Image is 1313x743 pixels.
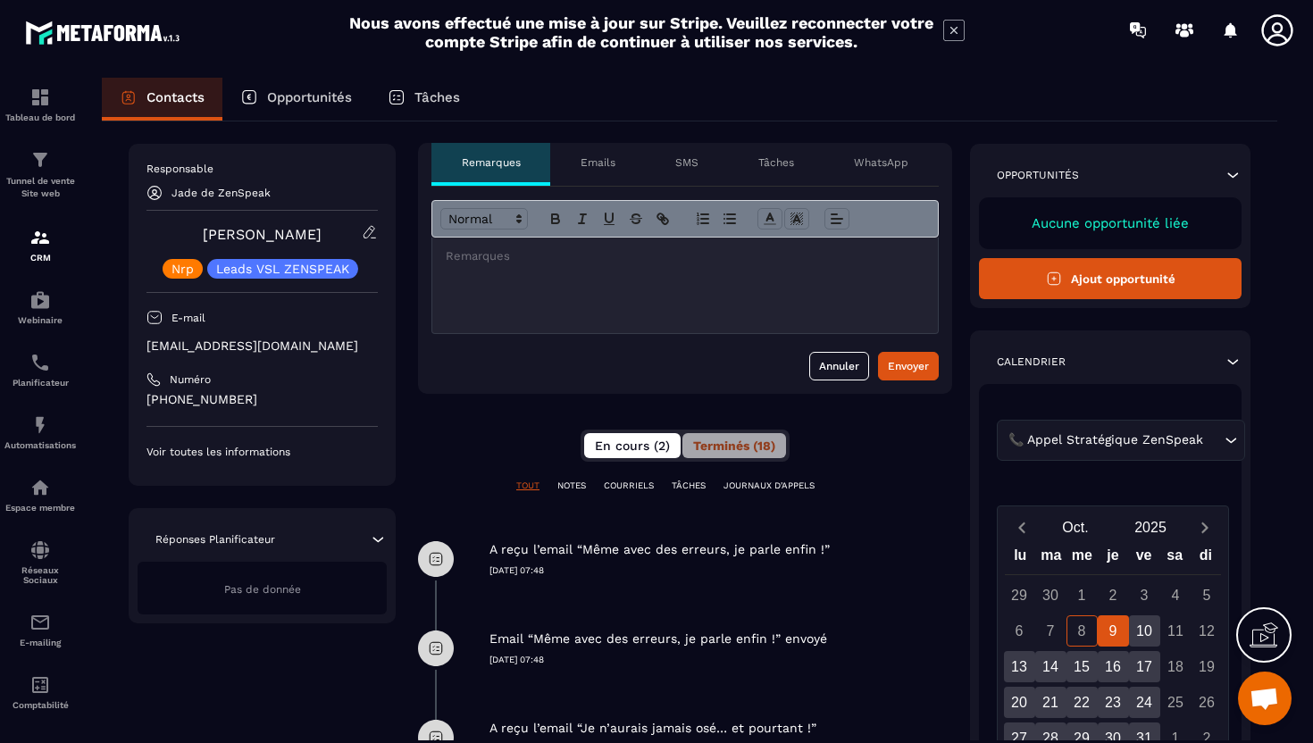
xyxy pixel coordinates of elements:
[29,674,51,696] img: accountant
[224,583,301,596] span: Pas de donnée
[222,78,370,121] a: Opportunités
[1160,687,1192,718] div: 25
[1098,580,1129,611] div: 2
[489,541,830,558] p: A reçu l’email “Même avec des erreurs, je parle enfin !”
[1098,651,1129,682] div: 16
[4,700,76,710] p: Comptabilité
[155,532,275,547] p: Réponses Planificateur
[604,480,654,492] p: COURRIELS
[1192,651,1223,682] div: 19
[4,638,76,647] p: E-mailing
[997,215,1224,231] p: Aucune opportunité liée
[146,89,205,105] p: Contacts
[1129,687,1160,718] div: 24
[1160,615,1192,647] div: 11
[171,311,205,325] p: E-mail
[146,391,378,408] p: [PHONE_NUMBER]
[1035,687,1066,718] div: 21
[1035,615,1066,647] div: 7
[4,253,76,263] p: CRM
[29,227,51,248] img: formation
[682,433,786,458] button: Terminés (18)
[25,16,186,49] img: logo
[584,433,681,458] button: En cours (2)
[4,113,76,122] p: Tableau de bord
[888,357,929,375] div: Envoyer
[4,661,76,723] a: accountantaccountantComptabilité
[29,477,51,498] img: automations
[4,136,76,213] a: formationformationTunnel de vente Site web
[1188,515,1221,539] button: Next month
[29,612,51,633] img: email
[1066,687,1098,718] div: 22
[4,315,76,325] p: Webinaire
[672,480,706,492] p: TÂCHES
[146,338,378,355] p: [EMAIL_ADDRESS][DOMAIN_NAME]
[4,526,76,598] a: social-networksocial-networkRéseaux Sociaux
[581,155,615,170] p: Emails
[489,720,816,737] p: A reçu l’email “Je n’aurais jamais osé… et pourtant !”
[4,378,76,388] p: Planificateur
[1192,580,1223,611] div: 5
[1036,543,1067,574] div: ma
[1005,543,1036,574] div: lu
[1004,651,1035,682] div: 13
[1192,615,1223,647] div: 12
[489,564,952,577] p: [DATE] 07:48
[1035,580,1066,611] div: 30
[1066,543,1098,574] div: me
[203,226,322,243] a: [PERSON_NAME]
[809,352,869,380] button: Annuler
[1004,430,1207,450] span: 📞 Appel Stratégique ZenSpeak
[1066,651,1098,682] div: 15
[1035,651,1066,682] div: 14
[1098,687,1129,718] div: 23
[1066,580,1098,611] div: 1
[675,155,698,170] p: SMS
[29,414,51,436] img: automations
[4,213,76,276] a: formationformationCRM
[29,289,51,311] img: automations
[1066,615,1098,647] div: 8
[29,149,51,171] img: formation
[1004,615,1035,647] div: 6
[370,78,478,121] a: Tâches
[348,13,934,51] h2: Nous avons effectué une mise à jour sur Stripe. Veuillez reconnecter votre compte Stripe afin de ...
[516,480,539,492] p: TOUT
[4,401,76,463] a: automationsautomationsAutomatisations
[1159,543,1191,574] div: sa
[4,175,76,200] p: Tunnel de vente Site web
[854,155,908,170] p: WhatsApp
[146,445,378,459] p: Voir toutes les informations
[29,87,51,108] img: formation
[1005,515,1038,539] button: Previous month
[1192,687,1223,718] div: 26
[997,355,1066,369] p: Calendrier
[4,440,76,450] p: Automatisations
[4,73,76,136] a: formationformationTableau de bord
[171,263,194,275] p: Nrp
[758,155,794,170] p: Tâches
[1129,651,1160,682] div: 17
[1004,687,1035,718] div: 20
[462,155,521,170] p: Remarques
[557,480,586,492] p: NOTES
[1098,615,1129,647] div: 9
[979,258,1242,299] button: Ajout opportunité
[489,654,952,666] p: [DATE] 07:48
[29,539,51,561] img: social-network
[4,276,76,338] a: automationsautomationsWebinaire
[4,338,76,401] a: schedulerschedulerPlanificateur
[414,89,460,105] p: Tâches
[878,352,939,380] button: Envoyer
[4,565,76,585] p: Réseaux Sociaux
[595,438,670,453] span: En cours (2)
[1129,615,1160,647] div: 10
[4,463,76,526] a: automationsautomationsEspace membre
[1129,580,1160,611] div: 3
[1238,672,1292,725] div: Ouvrir le chat
[1190,543,1221,574] div: di
[267,89,352,105] p: Opportunités
[1098,543,1129,574] div: je
[1207,430,1220,450] input: Search for option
